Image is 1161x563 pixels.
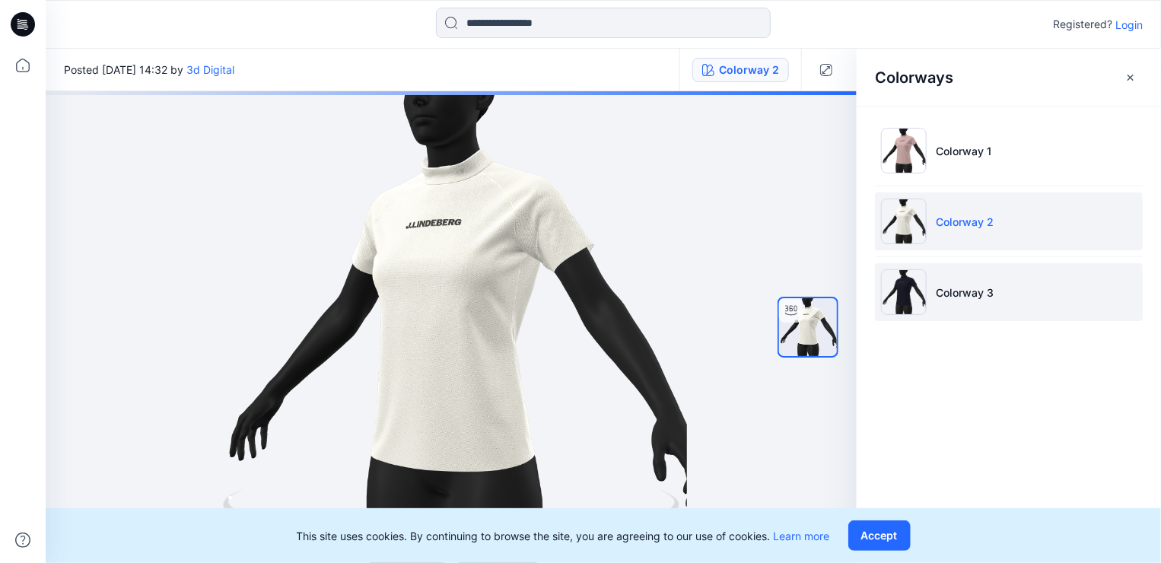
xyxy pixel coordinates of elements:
[936,214,994,230] p: Colorway 2
[774,530,830,542] a: Learn more
[875,68,953,87] h2: Colorways
[692,58,789,82] button: Colorway 2
[881,269,927,315] img: Colorway 3
[297,528,830,544] p: This site uses cookies. By continuing to browse the site, you are agreeing to our use of cookies.
[779,298,837,356] img: turntable-01-09-2025-05:33:10
[1053,15,1112,33] p: Registered?
[848,520,911,551] button: Accept
[881,199,927,244] img: Colorway 2
[64,62,234,78] span: Posted [DATE] 14:32 by
[186,63,234,76] a: 3d Digital
[936,143,991,159] p: Colorway 1
[881,128,927,173] img: Colorway 1
[1115,17,1143,33] p: Login
[719,62,779,78] div: Colorway 2
[936,285,994,301] p: Colorway 3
